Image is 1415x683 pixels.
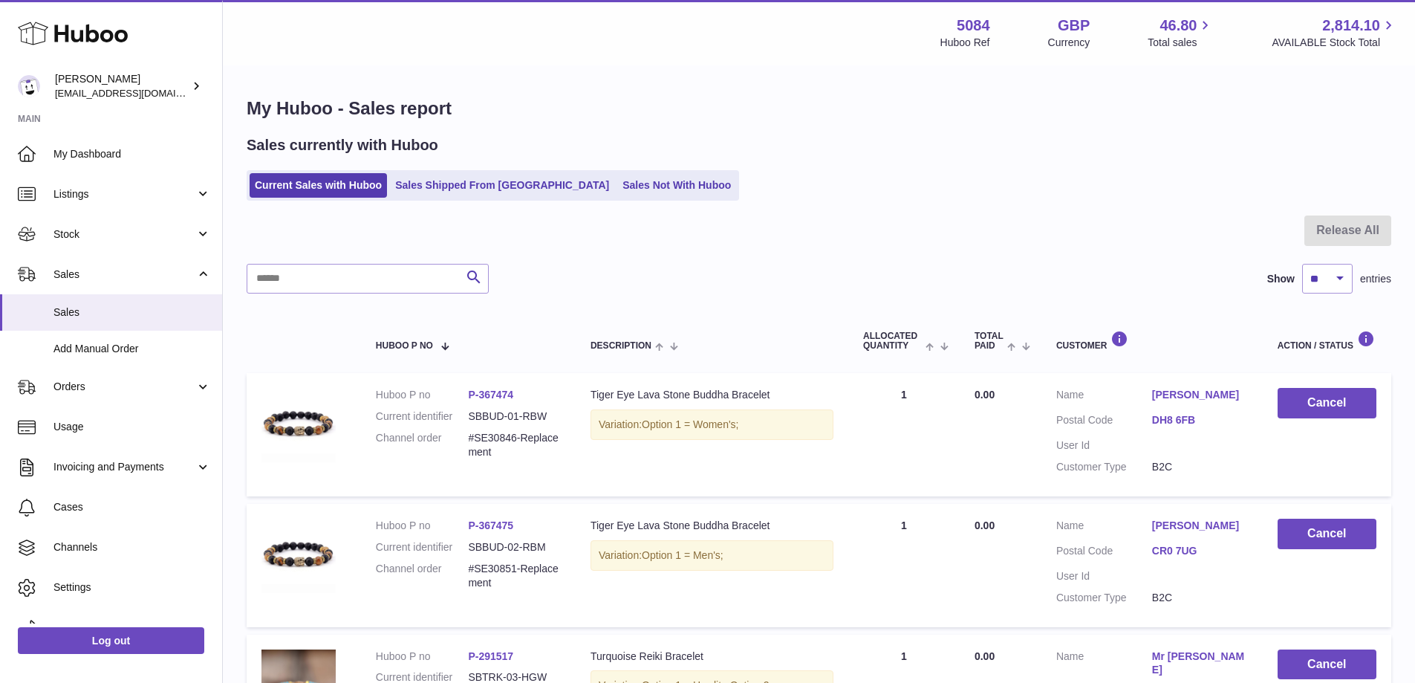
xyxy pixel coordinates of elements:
[1278,650,1376,680] button: Cancel
[848,504,960,627] td: 1
[53,187,195,201] span: Listings
[376,650,469,664] dt: Huboo P no
[53,268,195,282] span: Sales
[1056,569,1152,583] dt: User Id
[18,627,204,654] a: Log out
[1056,519,1152,537] dt: Name
[468,389,513,401] a: P-367474
[1322,16,1380,36] span: 2,814.10
[53,580,211,595] span: Settings
[1152,519,1248,533] a: [PERSON_NAME]
[1056,544,1152,562] dt: Postal Code
[376,410,469,424] dt: Current identifier
[468,519,513,531] a: P-367475
[591,540,833,571] div: Variation:
[1278,388,1376,418] button: Cancel
[53,147,211,161] span: My Dashboard
[975,331,1003,351] span: Total paid
[1056,460,1152,474] dt: Customer Type
[975,389,995,401] span: 0.00
[376,431,469,459] dt: Channel order
[848,373,960,496] td: 1
[1056,331,1248,351] div: Customer
[1048,36,1090,50] div: Currency
[1278,331,1376,351] div: Action / Status
[1267,272,1295,286] label: Show
[250,173,387,198] a: Current Sales with Huboo
[261,519,336,593] img: product-image-1511221357.jpg
[642,549,723,561] span: Option 1 = Men's;
[975,519,995,531] span: 0.00
[55,87,218,99] span: [EMAIL_ADDRESS][DOMAIN_NAME]
[1152,591,1248,605] dd: B2C
[468,540,561,554] dd: SBBUD-02-RBM
[1148,16,1214,50] a: 46.80 Total sales
[247,135,438,155] h2: Sales currently with Huboo
[53,380,195,394] span: Orders
[376,519,469,533] dt: Huboo P no
[1152,413,1248,427] a: DH8 6FB
[261,388,336,462] img: product-image-1511221357.jpg
[468,650,513,662] a: P-291517
[53,621,211,635] span: Returns
[1148,36,1214,50] span: Total sales
[1056,650,1152,682] dt: Name
[1152,388,1248,402] a: [PERSON_NAME]
[1056,591,1152,605] dt: Customer Type
[53,540,211,554] span: Channels
[53,305,211,320] span: Sales
[1360,272,1391,286] span: entries
[18,75,40,97] img: konstantinosmouratidis@hotmail.com
[376,562,469,590] dt: Channel order
[247,97,1391,120] h1: My Huboo - Sales report
[468,410,561,424] dd: SBBUD-01-RBW
[468,431,561,459] dd: #SE30846-Replacement
[55,72,189,100] div: [PERSON_NAME]
[53,500,211,514] span: Cases
[1152,544,1248,558] a: CR0 7UG
[940,36,990,50] div: Huboo Ref
[53,460,195,474] span: Invoicing and Payments
[53,227,195,242] span: Stock
[1056,413,1152,431] dt: Postal Code
[975,650,995,662] span: 0.00
[1278,519,1376,549] button: Cancel
[468,562,561,590] dd: #SE30851-Replacement
[1159,16,1197,36] span: 46.80
[642,418,738,430] span: Option 1 = Women's;
[591,410,833,440] div: Variation:
[591,650,833,664] div: Turquoise Reiki Bracelet
[390,173,614,198] a: Sales Shipped From [GEOGRAPHIC_DATA]
[1152,460,1248,474] dd: B2C
[1056,438,1152,453] dt: User Id
[376,540,469,554] dt: Current identifier
[591,388,833,402] div: Tiger Eye Lava Stone Buddha Bracelet
[376,341,433,351] span: Huboo P no
[1152,650,1248,678] a: Mr [PERSON_NAME]
[1056,388,1152,406] dt: Name
[53,342,211,356] span: Add Manual Order
[376,388,469,402] dt: Huboo P no
[863,331,922,351] span: ALLOCATED Quantity
[591,341,651,351] span: Description
[1058,16,1090,36] strong: GBP
[1272,36,1397,50] span: AVAILABLE Stock Total
[1272,16,1397,50] a: 2,814.10 AVAILABLE Stock Total
[591,519,833,533] div: Tiger Eye Lava Stone Buddha Bracelet
[617,173,736,198] a: Sales Not With Huboo
[957,16,990,36] strong: 5084
[53,420,211,434] span: Usage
